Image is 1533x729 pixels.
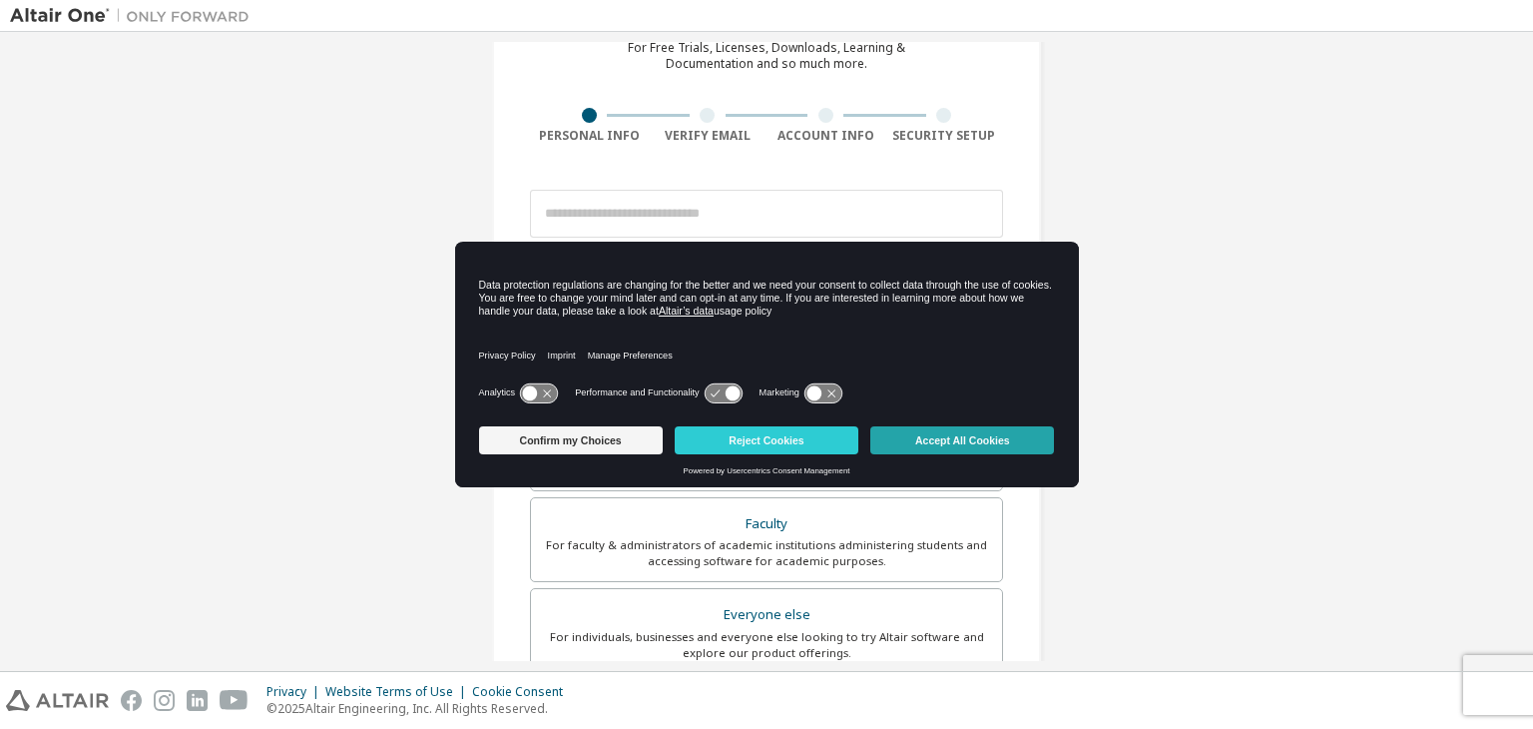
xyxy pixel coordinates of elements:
img: linkedin.svg [187,690,208,711]
img: altair_logo.svg [6,690,109,711]
img: youtube.svg [220,690,249,711]
div: Verify Email [649,128,767,144]
div: Cookie Consent [472,684,575,700]
div: Personal Info [530,128,649,144]
div: Everyone else [543,601,990,629]
p: © 2025 Altair Engineering, Inc. All Rights Reserved. [266,700,575,717]
div: Privacy [266,684,325,700]
img: instagram.svg [154,690,175,711]
img: facebook.svg [121,690,142,711]
div: For Free Trials, Licenses, Downloads, Learning & Documentation and so much more. [628,40,905,72]
img: Altair One [10,6,259,26]
div: For faculty & administrators of academic institutions administering students and accessing softwa... [543,537,990,569]
div: For individuals, businesses and everyone else looking to try Altair software and explore our prod... [543,629,990,661]
div: Faculty [543,510,990,538]
div: Website Terms of Use [325,684,472,700]
div: Security Setup [885,128,1004,144]
div: Account Info [766,128,885,144]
